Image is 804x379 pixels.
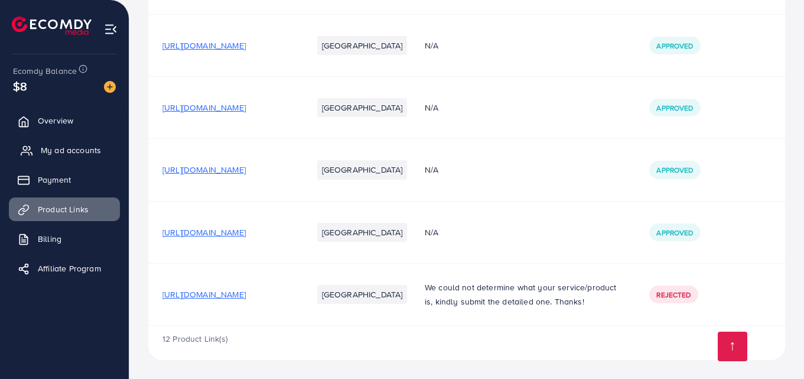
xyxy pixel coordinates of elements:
span: Ecomdy Balance [13,65,77,77]
span: Rejected [656,290,691,300]
img: menu [104,22,118,36]
p: We could not determine what your service/product is, kindly submit the detailed one. Thanks! [425,280,621,309]
li: [GEOGRAPHIC_DATA] [317,36,408,55]
span: My ad accounts [41,144,101,156]
span: Overview [38,115,73,127]
span: Approved [656,103,693,113]
li: [GEOGRAPHIC_DATA] [317,285,408,304]
span: Approved [656,41,693,51]
li: [GEOGRAPHIC_DATA] [317,160,408,179]
a: Overview [9,109,120,132]
span: Billing [38,233,61,245]
span: N/A [425,164,438,176]
span: Approved [656,165,693,175]
img: logo [12,17,92,35]
a: Affiliate Program [9,257,120,280]
li: [GEOGRAPHIC_DATA] [317,223,408,242]
span: 12 Product Link(s) [162,333,227,345]
iframe: Chat [754,326,795,370]
a: Product Links [9,197,120,221]
span: [URL][DOMAIN_NAME] [162,164,246,176]
span: N/A [425,40,438,51]
span: N/A [425,226,438,238]
span: [URL][DOMAIN_NAME] [162,226,246,238]
span: [URL][DOMAIN_NAME] [162,102,246,114]
a: My ad accounts [9,138,120,162]
span: [URL][DOMAIN_NAME] [162,289,246,300]
img: image [104,81,116,93]
span: Approved [656,228,693,238]
li: [GEOGRAPHIC_DATA] [317,98,408,117]
a: Billing [9,227,120,251]
span: $8 [13,77,27,95]
span: Product Links [38,203,89,215]
span: Affiliate Program [38,263,101,274]
span: N/A [425,102,438,114]
a: Payment [9,168,120,192]
span: [URL][DOMAIN_NAME] [162,40,246,51]
span: Payment [38,174,71,186]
